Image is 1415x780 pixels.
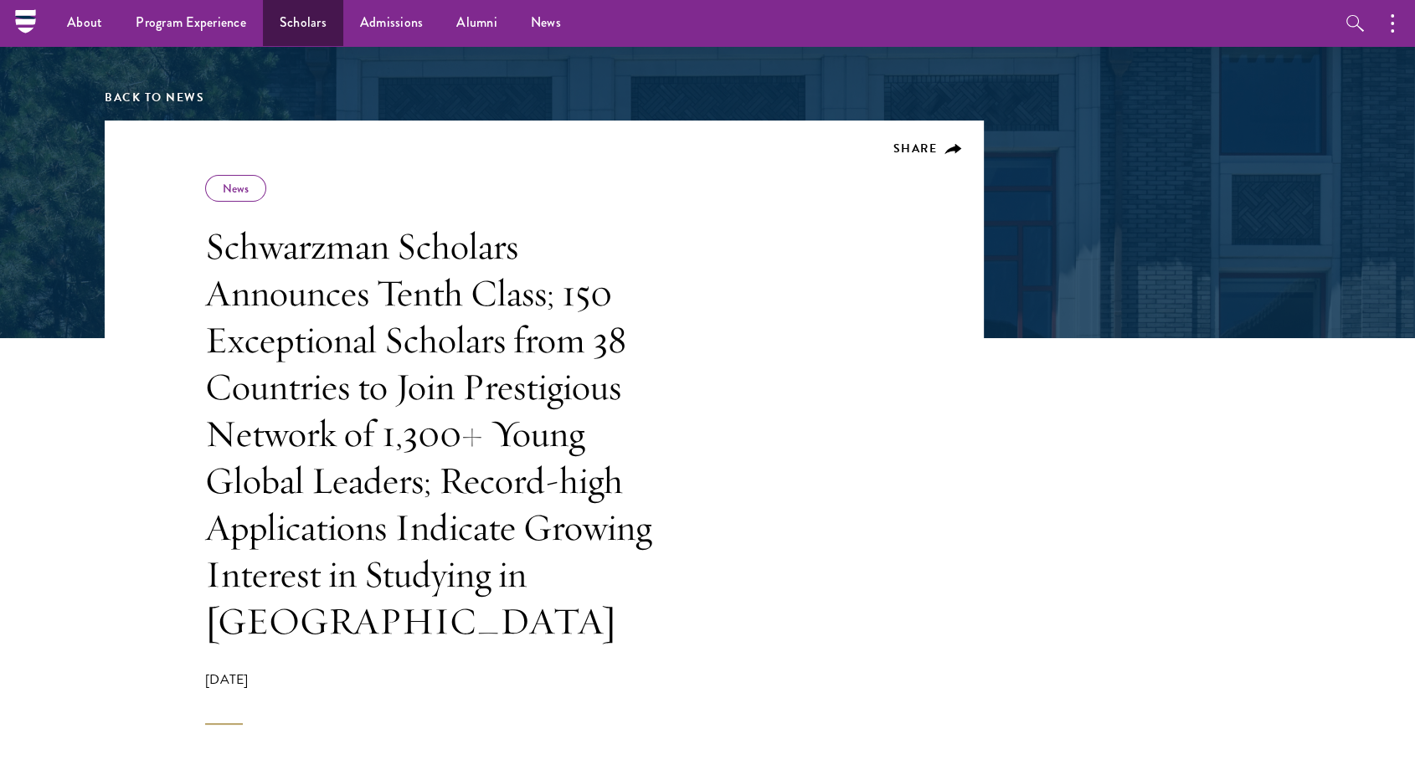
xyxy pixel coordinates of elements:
[205,223,682,644] h1: Schwarzman Scholars Announces Tenth Class; 150 Exceptional Scholars from 38 Countries to Join Pre...
[205,670,682,725] div: [DATE]
[893,140,938,157] span: Share
[223,180,249,197] a: News
[893,141,963,157] button: Share
[105,89,204,106] a: Back to News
